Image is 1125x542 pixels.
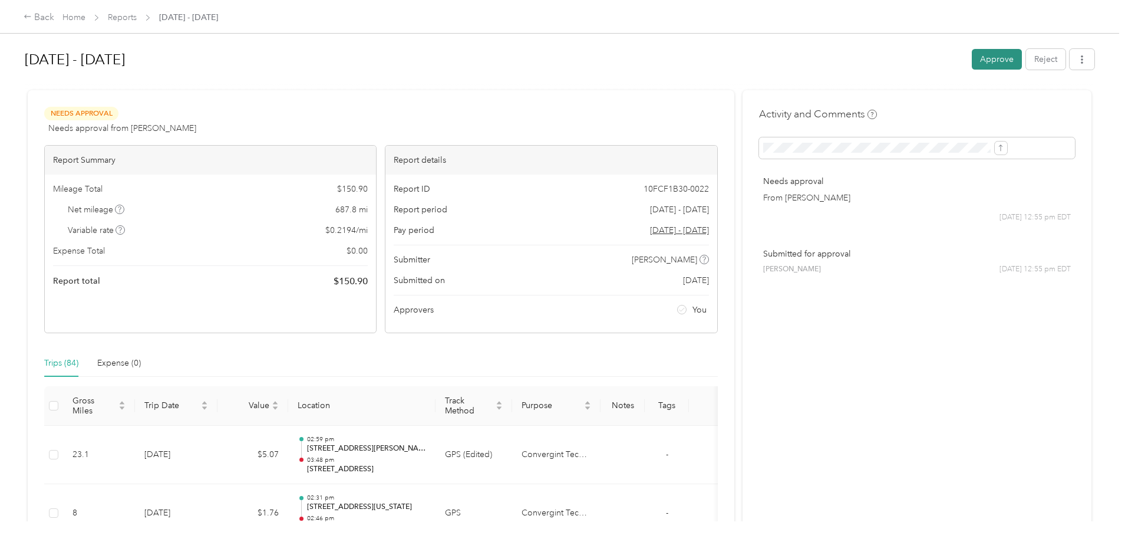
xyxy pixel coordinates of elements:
[227,400,269,410] span: Value
[135,386,217,426] th: Trip Date
[1026,49,1065,70] button: Reject
[44,107,118,120] span: Needs Approval
[135,426,217,485] td: [DATE]
[1059,476,1125,542] iframe: Everlance-gr Chat Button Frame
[307,464,426,475] p: [STREET_ADDRESS]
[650,224,709,236] span: Go to pay period
[325,224,368,236] span: $ 0.2194 / mi
[63,386,135,426] th: Gross Miles
[337,183,368,195] span: $ 150.90
[394,183,430,195] span: Report ID
[62,12,85,22] a: Home
[217,386,288,426] th: Value
[394,304,434,316] span: Approvers
[272,399,279,406] span: caret-up
[496,405,503,412] span: caret-down
[584,405,591,412] span: caret-down
[307,514,426,523] p: 02:46 pm
[63,426,135,485] td: 23.1
[759,107,877,121] h4: Activity and Comments
[45,146,376,175] div: Report Summary
[512,386,601,426] th: Purpose
[72,396,116,416] span: Gross Miles
[666,508,668,518] span: -
[288,386,436,426] th: Location
[307,494,426,502] p: 02:31 pm
[347,245,368,257] span: $ 0.00
[522,400,582,410] span: Purpose
[144,400,199,410] span: Trip Date
[644,183,709,195] span: 10FCF1B30-0022
[385,146,717,175] div: Report details
[307,456,426,464] p: 03:48 pm
[512,426,601,485] td: Convergint Technologies
[307,502,426,513] p: [STREET_ADDRESS][US_STATE]
[25,45,964,74] h1: Aug 1 - 31, 2025
[53,245,105,257] span: Expense Total
[159,11,218,24] span: [DATE] - [DATE]
[201,405,208,412] span: caret-down
[632,254,697,266] span: [PERSON_NAME]
[53,183,103,195] span: Mileage Total
[307,435,426,444] p: 02:59 pm
[48,122,196,134] span: Needs approval from [PERSON_NAME]
[645,386,689,426] th: Tags
[692,304,707,316] span: You
[763,264,821,275] span: [PERSON_NAME]
[24,11,54,25] div: Back
[335,203,368,216] span: 687.8 mi
[763,248,1071,260] p: Submitted for approval
[650,203,709,216] span: [DATE] - [DATE]
[601,386,645,426] th: Notes
[763,175,1071,188] p: Needs approval
[97,357,141,370] div: Expense (0)
[999,264,1071,275] span: [DATE] 12:55 pm EDT
[118,399,126,406] span: caret-up
[53,275,100,287] span: Report total
[307,444,426,454] p: [STREET_ADDRESS][PERSON_NAME]
[201,399,208,406] span: caret-up
[118,405,126,412] span: caret-down
[496,399,503,406] span: caret-up
[445,396,493,416] span: Track Method
[436,426,512,485] td: GPS (Edited)
[683,274,709,287] span: [DATE]
[999,212,1071,223] span: [DATE] 12:55 pm EDT
[972,49,1022,70] button: Approve
[436,386,512,426] th: Track Method
[68,203,125,216] span: Net mileage
[44,357,78,370] div: Trips (84)
[217,426,288,485] td: $5.07
[666,449,668,459] span: -
[334,274,368,288] span: $ 150.90
[108,12,137,22] a: Reports
[272,405,279,412] span: caret-down
[394,224,434,236] span: Pay period
[394,203,447,216] span: Report period
[763,192,1071,204] p: From [PERSON_NAME]
[394,274,445,287] span: Submitted on
[584,399,591,406] span: caret-up
[394,254,430,266] span: Submitter
[68,224,126,236] span: Variable rate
